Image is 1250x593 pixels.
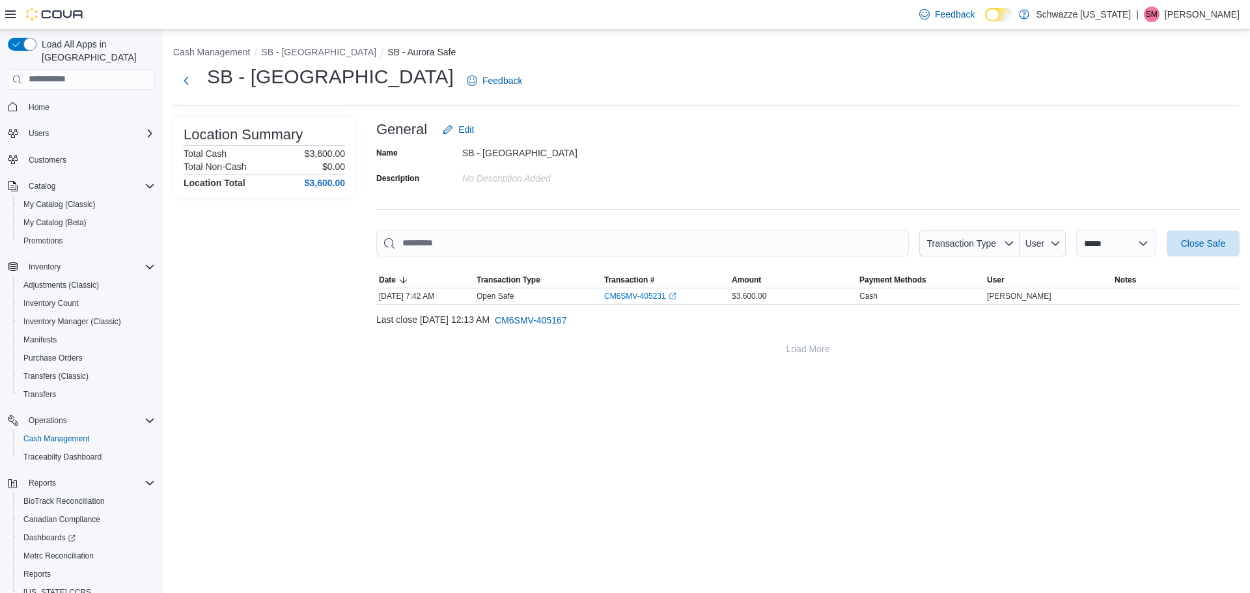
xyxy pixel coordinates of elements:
span: CM6SMV-405167 [495,314,567,327]
span: Notes [1115,275,1136,285]
span: Transfers (Classic) [18,368,155,384]
button: Next [173,68,199,94]
button: User [1020,230,1066,256]
a: Manifests [18,332,62,348]
span: Load All Apps in [GEOGRAPHIC_DATA] [36,38,155,64]
div: No Description added [462,168,637,184]
span: Traceabilty Dashboard [23,452,102,462]
span: Feedback [935,8,975,21]
span: Transaction Type [477,275,540,285]
button: Customers [3,150,160,169]
a: Customers [23,152,72,168]
button: Load More [376,336,1240,362]
button: BioTrack Reconciliation [13,492,160,510]
a: Inventory Manager (Classic) [18,314,126,329]
span: BioTrack Reconciliation [18,493,155,509]
label: Name [376,148,398,158]
span: Manifests [18,332,155,348]
span: Purchase Orders [18,350,155,366]
span: Promotions [23,236,63,246]
span: Purchase Orders [23,353,83,363]
a: Adjustments (Classic) [18,277,104,293]
span: User [987,275,1005,285]
span: Operations [29,415,67,426]
span: Adjustments (Classic) [18,277,155,293]
button: Edit [437,117,479,143]
button: Cash Management [173,47,250,57]
a: Metrc Reconciliation [18,548,99,564]
a: Promotions [18,233,68,249]
span: Home [29,102,49,113]
span: Transaction Type [926,238,996,249]
button: SB - [GEOGRAPHIC_DATA] [261,47,376,57]
input: This is a search bar. As you type, the results lower in the page will automatically filter. [376,230,909,256]
span: Reports [23,475,155,491]
button: Users [23,126,54,141]
button: Users [3,124,160,143]
button: Operations [23,413,72,428]
button: Inventory Manager (Classic) [13,312,160,331]
button: Date [376,272,474,288]
h6: Total Non-Cash [184,161,247,172]
span: SM [1146,7,1158,22]
button: Promotions [13,232,160,250]
button: Reports [3,474,160,492]
button: Manifests [13,331,160,349]
div: SB - [GEOGRAPHIC_DATA] [462,143,637,158]
span: Users [23,126,155,141]
button: Metrc Reconciliation [13,547,160,565]
span: Edit [458,123,474,136]
a: My Catalog (Beta) [18,215,92,230]
button: Canadian Compliance [13,510,160,529]
span: My Catalog (Beta) [18,215,155,230]
button: Cash Management [13,430,160,448]
button: User [984,272,1112,288]
div: Cash [859,291,878,301]
a: Feedback [462,68,527,94]
span: User [1025,238,1045,249]
span: [PERSON_NAME] [987,291,1051,301]
a: Transfers [18,387,61,402]
span: Adjustments (Classic) [23,280,99,290]
button: Adjustments (Classic) [13,276,160,294]
button: My Catalog (Classic) [13,195,160,214]
label: Description [376,173,419,184]
span: Users [29,128,49,139]
button: Home [3,98,160,117]
div: Sarah McDole [1144,7,1160,22]
span: Manifests [23,335,57,345]
span: Reports [23,569,51,579]
button: Transfers [13,385,160,404]
span: Date [379,275,396,285]
button: Close Safe [1167,230,1240,256]
img: Cova [26,8,85,21]
a: My Catalog (Classic) [18,197,101,212]
p: | [1136,7,1139,22]
span: $3,600.00 [732,291,766,301]
span: Amount [732,275,761,285]
a: Inventory Count [18,296,84,311]
span: BioTrack Reconciliation [23,496,105,506]
a: Reports [18,566,56,582]
span: Metrc Reconciliation [18,548,155,564]
button: Reports [13,565,160,583]
span: Transfers [18,387,155,402]
a: Canadian Compliance [18,512,105,527]
span: Catalog [29,181,55,191]
button: Transaction Type [919,230,1020,256]
span: Payment Methods [859,275,926,285]
p: $3,600.00 [305,148,345,159]
div: [DATE] 7:42 AM [376,288,474,304]
span: Customers [23,152,155,168]
a: Purchase Orders [18,350,88,366]
a: CM6SMV-405231External link [604,291,676,301]
button: Notes [1112,272,1240,288]
a: Dashboards [18,530,81,545]
span: Inventory [29,262,61,272]
button: CM6SMV-405167 [490,307,572,333]
button: Traceabilty Dashboard [13,448,160,466]
button: Catalog [3,177,160,195]
button: Operations [3,411,160,430]
button: Payment Methods [857,272,984,288]
span: Close Safe [1181,237,1225,250]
